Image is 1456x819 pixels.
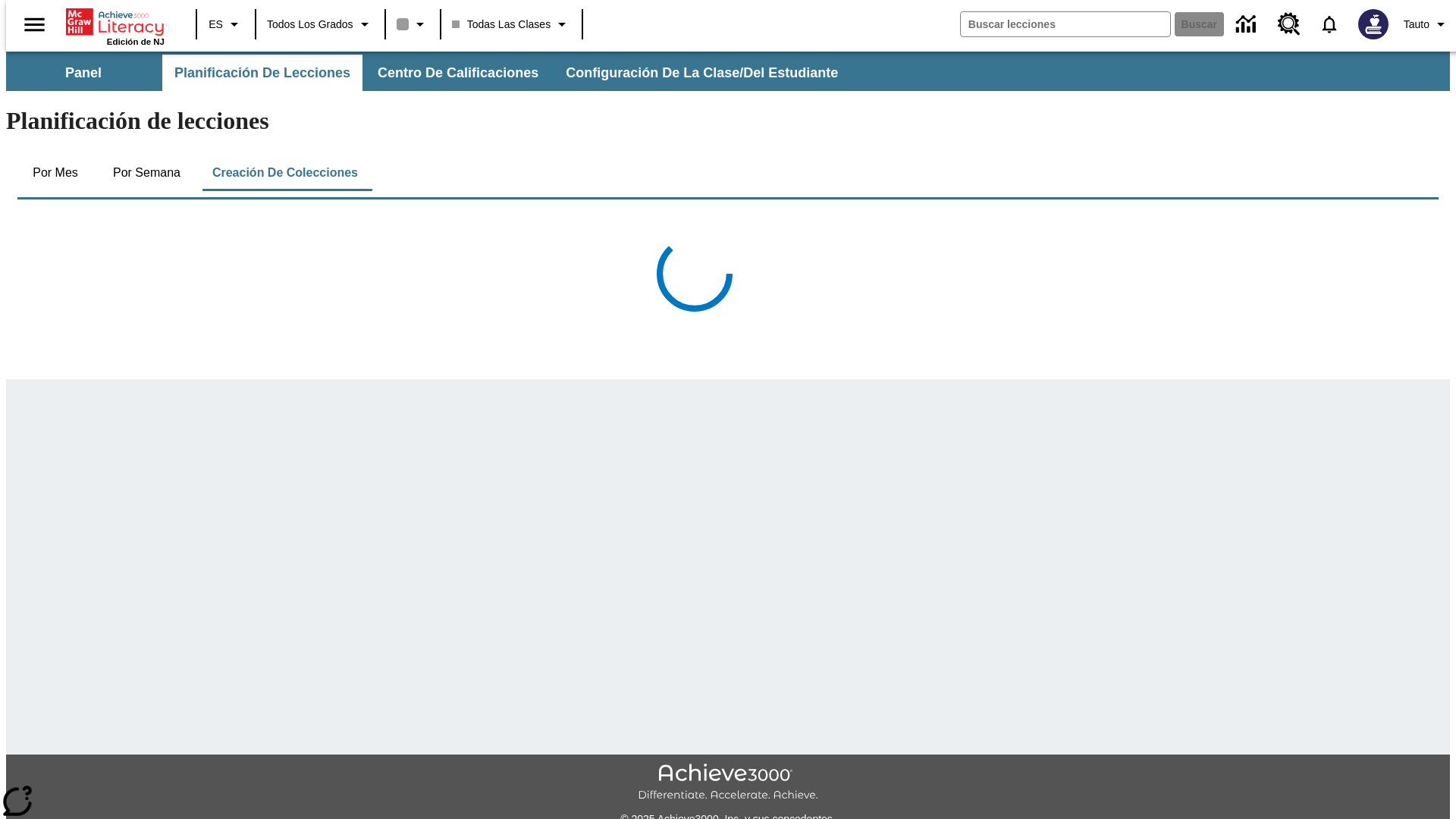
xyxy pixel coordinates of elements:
[554,55,850,91] button: Configuración de la clase/del estudiante
[8,55,159,91] button: Panel
[17,155,93,191] button: Por mes
[961,12,1170,36] input: Buscar campo
[101,155,193,191] button: Por semana
[1349,5,1398,44] button: Escoja un nuevo avatar
[452,17,551,33] span: Todas las clases
[1398,11,1456,38] button: Perfil/Configuración
[202,11,250,38] button: Lenguaje: ES, Selecciona un idioma
[66,7,165,37] a: Portada
[566,64,838,82] span: Configuración de la clase/del estudiante
[209,17,223,33] span: ES
[366,55,551,91] button: Centro de calificaciones
[1358,9,1389,39] img: Avatar
[261,11,380,38] button: Grado: Todos los grados, Elige un grado
[66,5,165,46] div: Portada
[1310,5,1349,44] a: Notificaciones
[6,52,1450,91] div: Subbarra de navegación
[267,17,353,33] span: Todos los grados
[6,55,852,91] div: Subbarra de navegación
[162,55,362,91] button: Planificación de lecciones
[65,64,102,82] span: Panel
[1269,4,1310,45] a: Centro de recursos, Se abrirá en una pestaña nueva.
[174,64,350,82] span: Planificación de lecciones
[107,37,165,46] span: Edición de NJ
[200,155,370,191] button: Creación de colecciones
[6,107,1450,135] h1: Planificación de lecciones
[12,2,57,47] button: Abrir el menú lateral
[378,64,538,82] span: Centro de calificaciones
[638,764,818,802] img: Achieve3000 Differentiate Accelerate Achieve
[1227,4,1269,45] a: Centro de información
[1404,17,1429,33] span: Tauto
[446,11,578,38] button: Clase: Todas las clases, Selecciona una clase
